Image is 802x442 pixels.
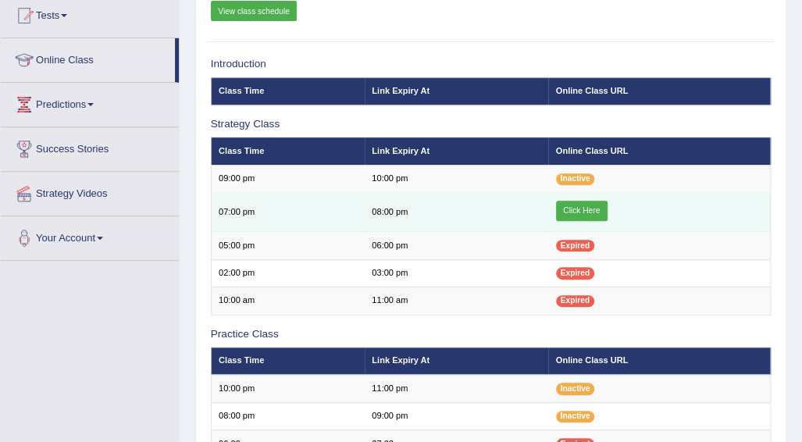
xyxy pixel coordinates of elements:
[556,173,595,185] span: Inactive
[1,83,179,122] a: Predictions
[365,348,548,375] th: Link Expiry At
[365,193,548,232] td: 08:00 pm
[1,172,179,211] a: Strategy Videos
[211,402,365,430] td: 08:00 pm
[211,59,772,70] h3: Introduction
[211,329,772,340] h3: Practice Class
[1,216,179,255] a: Your Account
[556,240,594,251] span: Expired
[211,193,365,232] td: 07:00 pm
[211,165,365,192] td: 09:00 pm
[365,165,548,192] td: 10:00 pm
[556,295,594,307] span: Expired
[211,77,365,105] th: Class Time
[1,127,179,166] a: Success Stories
[365,402,548,430] td: 09:00 pm
[556,383,595,394] span: Inactive
[211,375,365,402] td: 10:00 pm
[548,348,771,375] th: Online Class URL
[548,77,771,105] th: Online Class URL
[211,1,298,21] a: View class schedule
[556,411,595,422] span: Inactive
[365,77,548,105] th: Link Expiry At
[365,259,548,287] td: 03:00 pm
[211,137,365,165] th: Class Time
[365,287,548,315] td: 11:00 am
[365,137,548,165] th: Link Expiry At
[211,232,365,259] td: 05:00 pm
[365,375,548,402] td: 11:00 pm
[548,137,771,165] th: Online Class URL
[211,348,365,375] th: Class Time
[1,38,175,77] a: Online Class
[211,119,772,130] h3: Strategy Class
[556,201,608,221] a: Click Here
[365,232,548,259] td: 06:00 pm
[211,287,365,315] td: 10:00 am
[556,267,594,279] span: Expired
[211,259,365,287] td: 02:00 pm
